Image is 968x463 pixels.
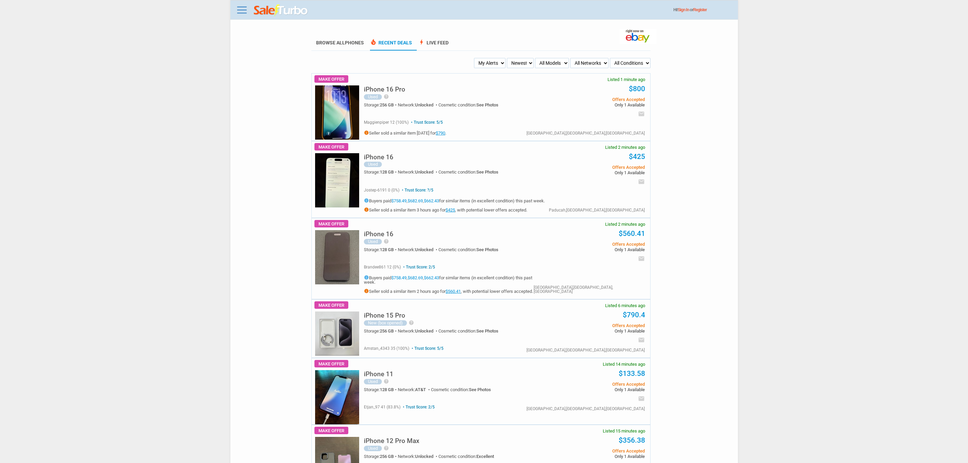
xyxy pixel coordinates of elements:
span: 256 GB [380,102,394,107]
a: $790 [436,130,445,136]
img: saleturbo.com - Online Deals and Discount Coupons [254,4,308,17]
i: info [364,198,369,203]
a: $560.41 [446,289,461,294]
a: iPhone 16 [364,232,393,237]
div: Cosmetic condition: [438,170,498,174]
i: info [364,207,369,212]
h5: Seller sold a similar item 3 hours ago for , with potential lower offers accepted. [364,207,545,212]
div: Network: [398,387,431,392]
a: $356.38 [619,436,645,444]
i: help [409,320,414,325]
a: $425 [629,153,645,161]
span: amstan_4343 35 (100%) [364,346,409,351]
div: Network: [398,170,438,174]
a: $425 [446,207,455,213]
span: Trust Score: 2/5 [401,405,435,409]
span: Make Offer [314,75,348,83]
span: Hi! [674,7,678,12]
img: s-l225.jpg [315,230,359,284]
i: help [384,379,389,384]
span: See Photos [476,169,498,175]
span: Offers Accepted [542,323,644,328]
span: Unlocked [415,454,433,459]
h5: Buyers paid , , for similar items (in excellent condition) this past week. [364,198,545,203]
a: iPhone 16 [364,155,393,160]
img: s-l225.jpg [315,153,359,207]
span: 128 GB [380,247,394,252]
div: Network: [398,247,438,252]
div: Used [364,162,382,167]
div: Used [364,379,382,384]
a: $758.49 [391,198,407,203]
a: iPhone 15 Pro [364,314,405,319]
span: Excellent [476,454,494,459]
i: help [384,445,389,451]
a: iPhone 16 Pro [364,87,405,93]
span: Listed 6 minutes ago [605,303,645,308]
i: email [638,178,645,185]
span: See Photos [476,328,498,334]
a: Register [693,7,707,12]
h5: iPhone 16 Pro [364,86,405,93]
span: Make Offer [314,220,348,227]
span: Make Offer [314,427,348,434]
div: Cosmetic condition: [438,247,498,252]
a: Browse AllPhones [316,40,364,45]
div: Used [364,446,382,451]
span: etjan_97 41 (83.8%) [364,405,400,409]
span: Listed 2 minutes ago [605,145,645,149]
div: Storage: [364,103,398,107]
i: info [364,130,369,135]
span: Make Offer [314,360,348,367]
span: Only 1 Available [542,329,644,333]
a: boltLive Feed [418,40,449,51]
div: Cosmetic condition: [438,103,498,107]
span: Offers Accepted [542,97,644,102]
a: $662.43 [424,198,439,203]
div: Paducah,[GEOGRAPHIC_DATA],[GEOGRAPHIC_DATA] [549,208,645,212]
span: Make Offer [314,301,348,309]
h5: Seller sold a similar item 2 hours ago for , with potential lower offers accepted. [364,288,534,294]
div: Cosmetic condition: [438,329,498,333]
div: Storage: [364,170,398,174]
img: s-l225.jpg [315,370,359,424]
a: $800 [629,85,645,93]
span: brandee861 12 (0%) [364,265,401,269]
span: Trust Score: 5/5 [410,120,443,125]
span: Offers Accepted [542,449,644,453]
span: Listed 14 minutes ago [603,362,645,366]
i: email [638,110,645,117]
div: New (box opened) [364,320,407,326]
div: [GEOGRAPHIC_DATA],[GEOGRAPHIC_DATA],[GEOGRAPHIC_DATA] [527,131,645,135]
span: Offers Accepted [542,382,644,386]
a: iPhone 11 [364,372,393,377]
div: Cosmetic condition: [431,387,491,392]
span: Offers Accepted [542,165,644,169]
i: info [364,275,369,280]
h5: iPhone 16 [364,231,393,237]
div: Network: [398,103,438,107]
img: s-l225.jpg [315,311,359,356]
span: 128 GB [380,387,394,392]
span: Only 1 Available [542,454,644,459]
span: or [690,7,707,12]
h5: Buyers paid , , for similar items (in excellent condition) this past week. [364,275,534,284]
span: Offers Accepted [542,242,644,246]
div: [GEOGRAPHIC_DATA],[GEOGRAPHIC_DATA],[GEOGRAPHIC_DATA] [527,407,645,411]
div: [GEOGRAPHIC_DATA],[GEOGRAPHIC_DATA],[GEOGRAPHIC_DATA] [527,348,645,352]
h5: iPhone 11 [364,371,393,377]
a: Sign In [678,7,689,12]
span: Unlocked [415,102,433,107]
a: $758.49 [391,275,407,280]
span: 256 GB [380,328,394,334]
div: Used [364,94,382,100]
div: Cosmetic condition: [438,454,494,459]
a: $682.69 [408,275,423,280]
a: $790.4 [623,311,645,319]
i: help [384,239,389,244]
span: Trust Score: 5/5 [410,346,444,351]
span: 128 GB [380,169,394,175]
span: Trust Score: 2/5 [402,265,435,269]
span: jostep-6191 0 (0%) [364,188,399,193]
span: Listed 2 minutes ago [605,222,645,226]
